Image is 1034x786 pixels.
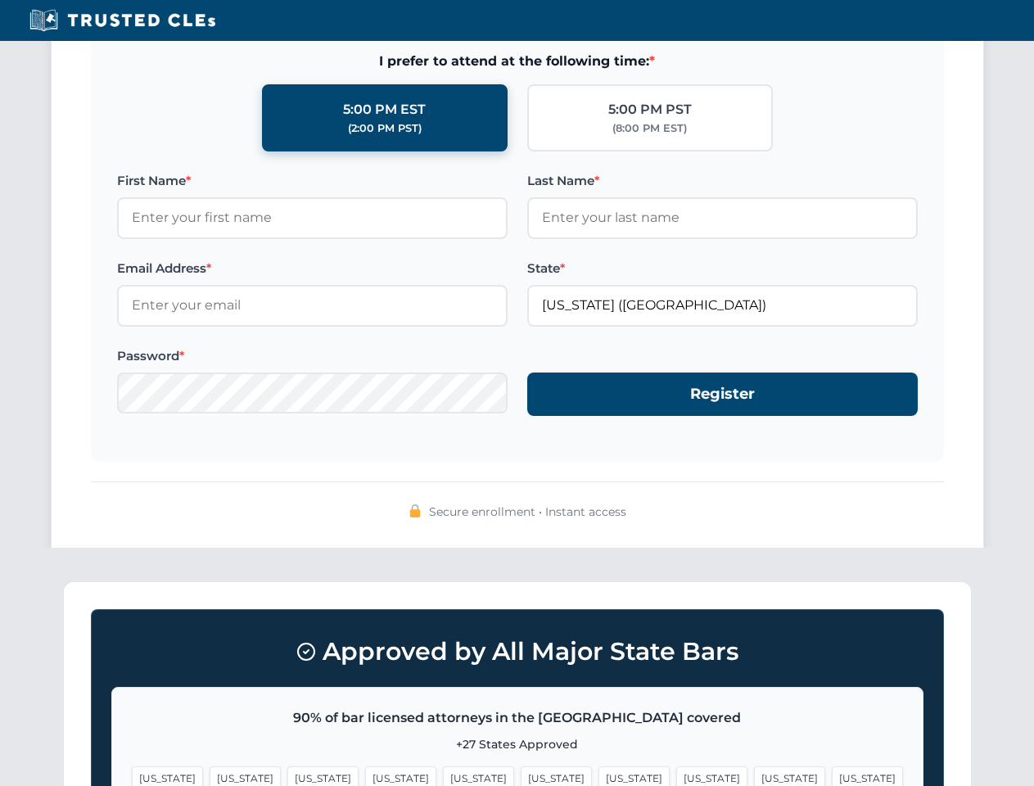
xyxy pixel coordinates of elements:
[117,346,508,366] label: Password
[527,197,918,238] input: Enter your last name
[409,504,422,517] img: 🔒
[429,503,626,521] span: Secure enrollment • Instant access
[608,99,692,120] div: 5:00 PM PST
[117,197,508,238] input: Enter your first name
[527,259,918,278] label: State
[527,373,918,416] button: Register
[117,51,918,72] span: I prefer to attend at the following time:
[527,171,918,191] label: Last Name
[117,285,508,326] input: Enter your email
[132,735,903,753] p: +27 States Approved
[132,707,903,729] p: 90% of bar licensed attorneys in the [GEOGRAPHIC_DATA] covered
[527,285,918,326] input: Florida (FL)
[117,259,508,278] label: Email Address
[117,171,508,191] label: First Name
[25,8,220,33] img: Trusted CLEs
[343,99,426,120] div: 5:00 PM EST
[612,120,687,137] div: (8:00 PM EST)
[111,630,923,674] h3: Approved by All Major State Bars
[348,120,422,137] div: (2:00 PM PST)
